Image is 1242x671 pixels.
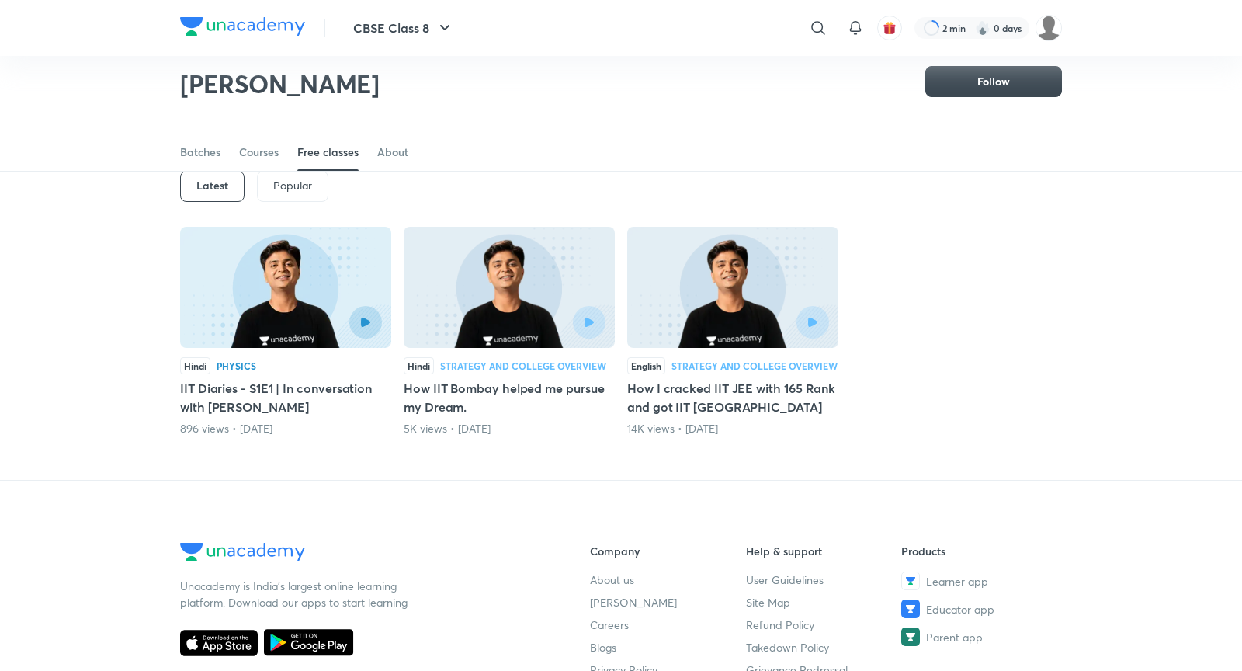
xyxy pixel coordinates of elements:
div: Batches [180,144,220,160]
span: Careers [590,617,629,633]
h5: How I cracked IIT JEE with 165 Rank and got IIT [GEOGRAPHIC_DATA] [627,379,838,416]
div: About [377,144,408,160]
div: Physics [217,361,256,370]
img: Aakanksha Jha [1036,15,1062,41]
img: streak [975,20,990,36]
img: Parent app [901,628,920,646]
div: Strategy and College Overview [671,361,838,370]
p: Unacademy is India’s largest online learning platform. Download our apps to start learning [180,578,413,610]
span: Follow [977,74,1010,89]
a: Batches [180,134,220,171]
div: Strategy and College Overview [440,361,606,370]
a: About [377,134,408,171]
a: About us [590,572,746,588]
a: User Guidelines [746,572,902,588]
div: 14K views • 4 years ago [627,421,838,436]
div: How IIT Bombay helped me pursue my Dream. [404,227,615,436]
a: Parent app [901,628,1057,646]
a: Refund Policy [746,617,902,633]
span: Parent app [926,629,983,645]
h6: Company [590,543,746,559]
span: Learner app [926,573,988,589]
a: Courses [239,134,279,171]
img: Company Logo [180,17,305,36]
h5: How IIT Bombay helped me pursue my Dream. [404,379,615,416]
img: Company Logo [180,543,305,561]
div: English [627,357,665,374]
h6: Products [901,543,1057,559]
div: IIT Diaries - S1E1 | In conversation with Vipul Goyal [180,227,391,436]
button: Follow [925,66,1062,97]
a: Takedown Policy [746,639,902,655]
div: Hindi [180,357,210,374]
h2: [PERSON_NAME] [180,68,380,99]
a: Company Logo [180,17,305,40]
div: 5K views • 4 years ago [404,421,615,436]
a: Site Map [746,594,902,610]
h6: Latest [196,179,228,192]
img: Learner app [901,572,920,590]
a: Free classes [297,134,359,171]
img: Educator app [901,600,920,618]
a: Blogs [590,639,746,655]
div: Free classes [297,144,359,160]
button: CBSE Class 8 [344,12,463,43]
p: Popular [273,179,312,192]
h5: IIT Diaries - S1E1 | In conversation with [PERSON_NAME] [180,379,391,416]
a: Learner app [901,572,1057,590]
div: Courses [239,144,279,160]
h6: Help & support [746,543,902,559]
img: avatar [883,21,897,35]
button: avatar [877,16,902,40]
a: Company Logo [180,543,540,565]
a: Careers [590,617,746,633]
a: Educator app [901,600,1057,618]
a: [PERSON_NAME] [590,594,746,610]
span: Educator app [926,601,994,617]
div: How I cracked IIT JEE with 165 Rank and got IIT Bombay [627,227,838,436]
div: Hindi [404,357,434,374]
div: 896 views • 3 years ago [180,421,391,436]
